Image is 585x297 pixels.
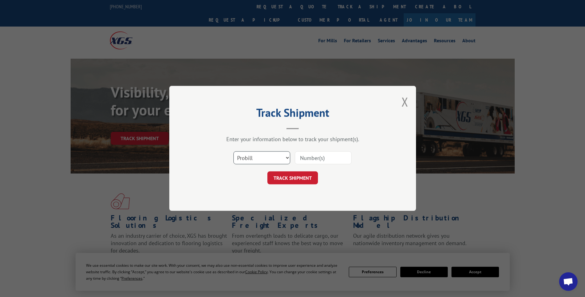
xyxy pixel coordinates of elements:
input: Number(s) [295,152,352,165]
button: Close modal [402,94,408,110]
button: TRACK SHIPMENT [267,172,318,185]
div: Open chat [559,272,578,291]
h2: Track Shipment [200,108,385,120]
div: Enter your information below to track your shipment(s). [200,136,385,143]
